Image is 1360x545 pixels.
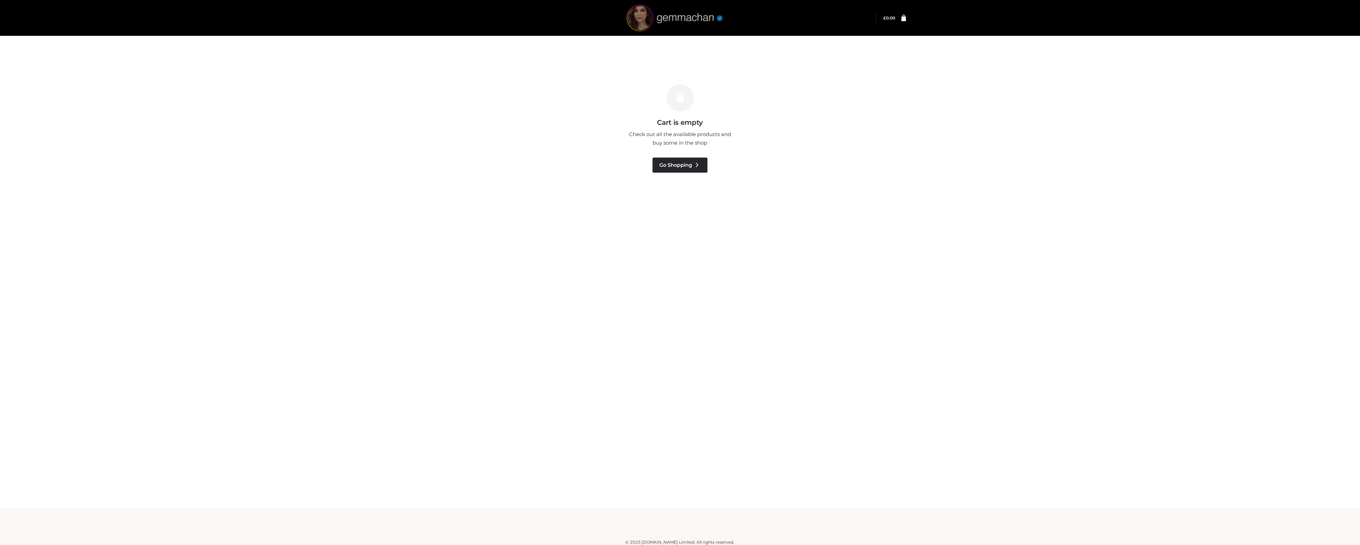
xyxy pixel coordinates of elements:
p: Check out all the available products and buy some in the shop [626,130,735,147]
h3: Cart is empty [470,118,891,127]
span: £ [884,15,886,20]
a: £0.00 [884,15,896,20]
a: Go Shopping [653,158,707,173]
bdi: 0.00 [884,15,896,20]
img: gemmachan [624,4,726,31]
